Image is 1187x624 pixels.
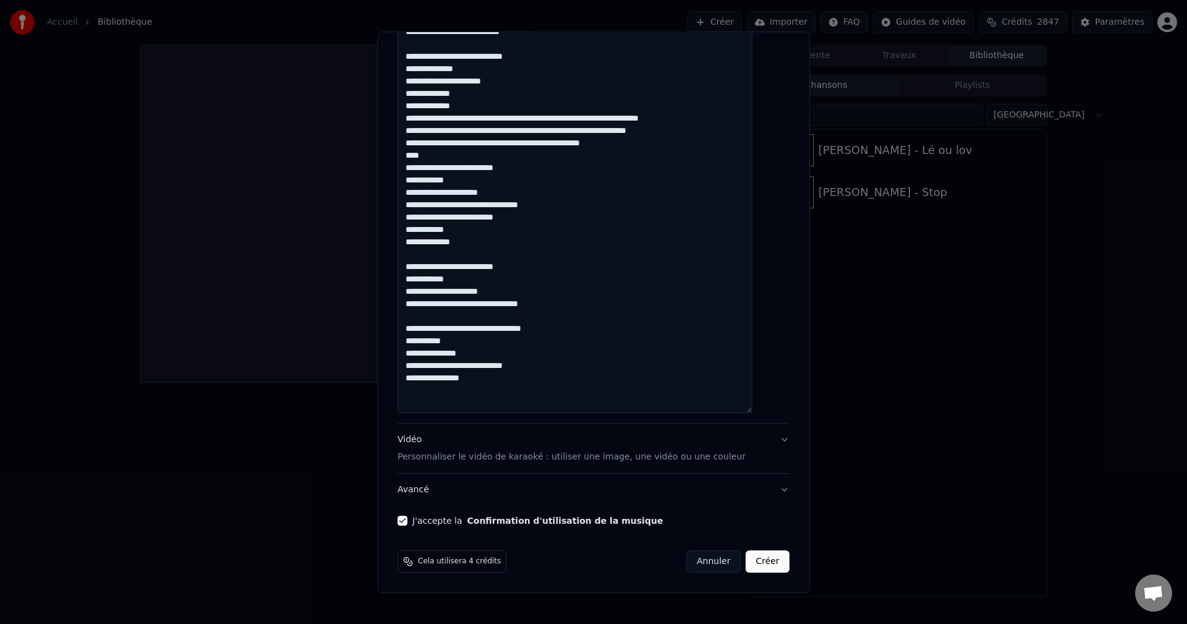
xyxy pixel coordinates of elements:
button: Créer [746,550,789,573]
button: Avancé [398,474,789,506]
button: VidéoPersonnaliser le vidéo de karaoké : utiliser une image, une vidéo ou une couleur [398,424,789,473]
button: Annuler [686,550,741,573]
button: J'accepte la [467,516,663,525]
p: Personnaliser le vidéo de karaoké : utiliser une image, une vidéo ou une couleur [398,451,746,463]
div: Vidéo [398,434,746,463]
label: J'accepte la [412,516,663,525]
span: Cela utilisera 4 crédits [418,557,501,566]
